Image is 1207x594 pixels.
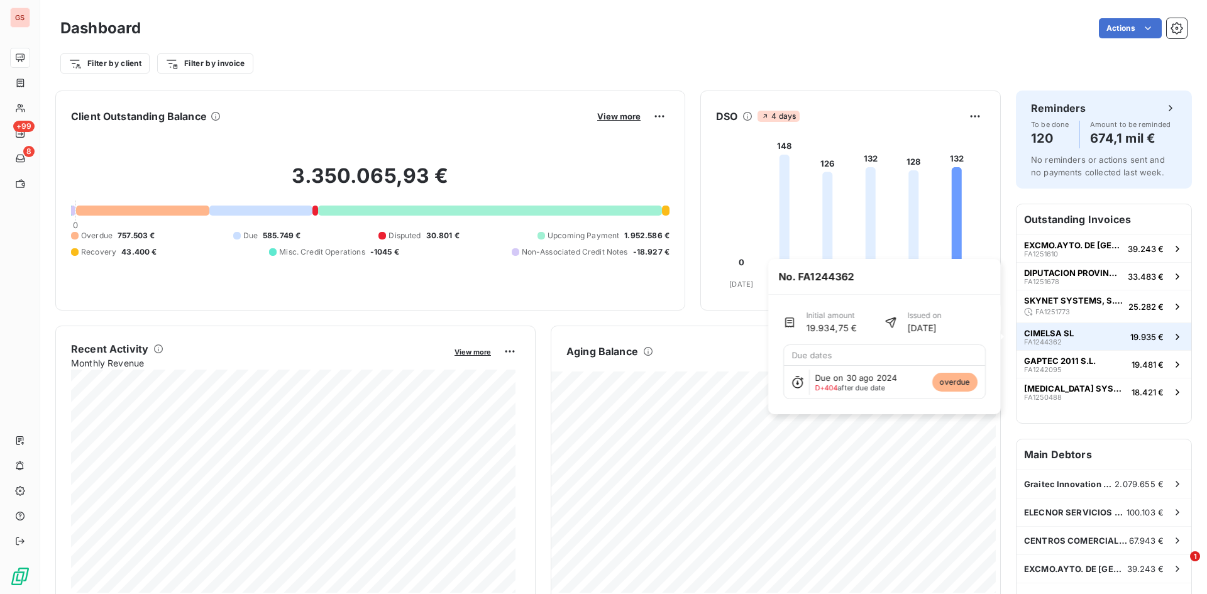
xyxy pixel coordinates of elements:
[768,259,864,294] span: No. FA1244362
[1099,18,1162,38] button: Actions
[1130,332,1164,342] span: 19.935 €
[566,344,638,359] h6: Aging Balance
[263,230,300,241] span: 585.749 €
[10,8,30,28] div: GS
[1017,234,1191,262] button: EXCMO.AYTO. DE [GEOGRAPHIC_DATA]FA125161039.243 €
[121,246,157,258] span: 43.400 €
[633,246,670,258] span: -18.927 €
[1190,551,1200,561] span: 1
[1132,360,1164,370] span: 19.481 €
[1127,507,1164,517] span: 100.103 €
[548,230,619,241] span: Upcoming Payment
[758,111,800,122] span: 4 days
[597,111,641,121] span: View more
[1017,378,1191,405] button: [MEDICAL_DATA] SYSTEM SL.FA125048818.421 €
[1128,272,1164,282] span: 33.483 €
[716,109,737,124] h6: DSO
[1164,551,1194,581] iframe: Intercom live chat
[1031,101,1086,116] h6: Reminders
[157,53,253,74] button: Filter by invoice
[71,163,670,201] h2: 3.350.065,93 €
[1017,439,1191,470] h6: Main Debtors
[1115,479,1164,489] span: 2.079.655 €
[1024,328,1074,338] span: CIMELSA SL
[907,310,941,321] span: Issued on
[1017,204,1191,234] h6: Outstanding Invoices
[1024,268,1123,278] span: DIPUTACION PROVINCIAL DE CACERES
[455,348,491,356] span: View more
[1031,155,1165,177] span: No reminders or actions sent and no payments collected last week.
[1017,322,1191,350] button: CIMELSA SLFA124436219.935 €
[815,373,897,383] span: Due on 30 ago 2024
[10,566,30,586] img: Logo LeanPay
[71,109,207,124] h6: Client Outstanding Balance
[60,17,141,40] h3: Dashboard
[13,121,35,132] span: +99
[791,350,832,360] span: Due dates
[593,111,644,122] button: View more
[729,280,753,289] tspan: [DATE]
[907,321,941,334] span: [DATE]
[522,246,628,258] span: Non-Associated Credit Notes
[1024,564,1127,574] span: EXCMO.AYTO. DE [GEOGRAPHIC_DATA]
[1024,536,1129,546] span: CENTROS COMERCIALES CARREFOUR SA
[1031,121,1069,128] span: To be done
[624,230,670,241] span: 1.952.586 €
[1024,383,1127,393] span: [MEDICAL_DATA] SYSTEM SL.
[81,246,116,258] span: Recovery
[1024,507,1127,517] span: ELECNOR SERVICIOS Y PROYECTOS,S.A.U.
[1024,479,1115,489] span: Graitec Innovation SAS
[370,246,399,258] span: -1045 €
[806,310,857,321] span: Initial amount
[279,246,365,258] span: Misc. Credit Operations
[1090,121,1171,128] span: Amount to be reminded
[815,383,838,392] span: D+404
[71,356,446,370] span: Monthly Revenue
[1024,240,1123,250] span: EXCMO.AYTO. DE [GEOGRAPHIC_DATA]
[1024,278,1059,285] span: FA1251678
[1129,536,1164,546] span: 67.943 €
[389,230,421,241] span: Disputed
[806,321,857,334] span: 19.934,75 €
[1024,366,1062,373] span: FA1242095
[1017,290,1191,322] button: SKYNET SYSTEMS, S.L.UFA125177325.282 €
[23,146,35,157] span: 8
[1090,128,1171,148] h4: 674,1 mil €
[1024,250,1058,258] span: FA1251610
[932,373,978,392] span: overdue
[1031,128,1069,148] h4: 120
[118,230,155,241] span: 757.503 €
[73,220,78,230] span: 0
[1128,244,1164,254] span: 39.243 €
[1024,393,1062,401] span: FA1250488
[1024,295,1123,305] span: SKYNET SYSTEMS, S.L.U
[1035,308,1070,316] span: FA1251773
[243,230,258,241] span: Due
[81,230,113,241] span: Overdue
[1017,350,1191,378] button: GAPTEC 2011 S.L.FA124209519.481 €
[1128,302,1164,312] span: 25.282 €
[426,230,460,241] span: 30.801 €
[1127,564,1164,574] span: 39.243 €
[60,53,150,74] button: Filter by client
[71,341,148,356] h6: Recent Activity
[1024,356,1096,366] span: GAPTEC 2011 S.L.
[1017,262,1191,290] button: DIPUTACION PROVINCIAL DE CACERESFA125167833.483 €
[1024,338,1062,346] span: FA1244362
[1132,387,1164,397] span: 18.421 €
[815,384,885,392] span: after due date
[451,346,495,357] button: View more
